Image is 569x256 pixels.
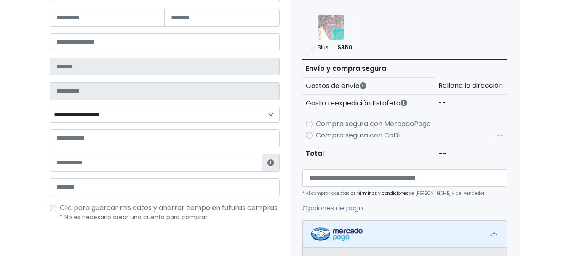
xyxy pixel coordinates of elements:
[337,43,353,52] span: $350
[60,213,280,222] p: * No es necesario crear una cuenta para comprar
[435,77,507,94] td: Rellena la dirección
[496,131,504,140] span: --
[302,77,435,94] th: Gastos de envío
[302,145,435,162] th: Total
[302,203,507,213] p: Opciones de pago:
[302,190,507,197] p: * Al comprar aceptas de [PERSON_NAME] y del vendedor
[401,100,407,106] i: Estafeta cobra este monto extra por ser un CP de difícil acceso
[316,130,400,140] label: Compra segura con CoDi
[435,145,507,162] td: --
[318,15,344,40] img: Blusa con patrones geométricos
[318,43,334,52] p: Blusa con patrones geométricos
[496,119,504,129] span: --
[302,94,435,112] th: Gasto reexpedición Estafeta
[302,60,435,78] th: Envío y compra segura
[360,82,366,89] i: Los gastos de envío dependen de códigos postales. ¡Te puedes llevar más productos en un solo envío !
[311,227,363,241] img: Mercadopago Logo
[350,190,409,197] a: los términos y condiciones
[316,119,431,129] label: Compra segura con MercadoPago
[60,203,278,213] span: Clic para guardar mis datos y ahorrar tiempo en futuras compras
[267,159,274,166] i: Estafeta lo usará para ponerse en contacto en caso de tener algún problema con el envío
[435,94,507,112] td: --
